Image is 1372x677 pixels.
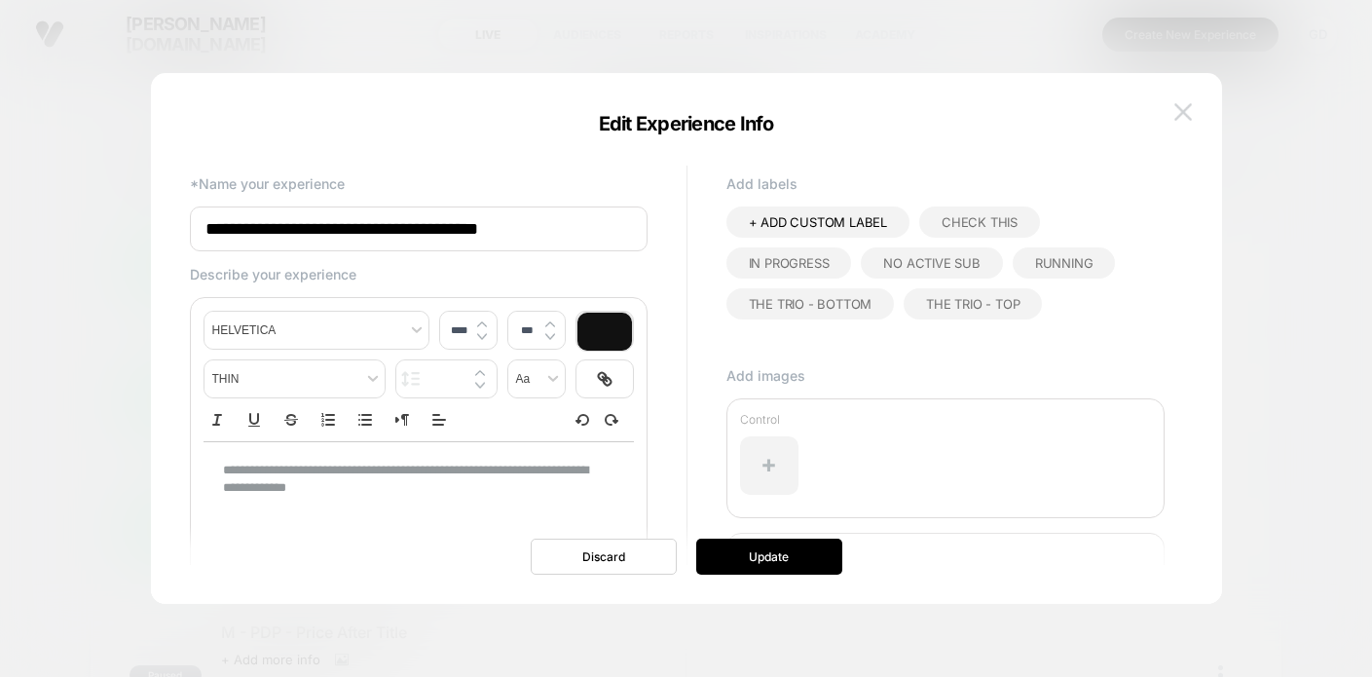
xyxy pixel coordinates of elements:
[942,214,1018,230] span: CHECK THIS
[204,312,428,349] span: font
[278,408,305,432] button: Strike
[1174,103,1192,120] img: close
[599,112,774,135] span: Edit Experience Info
[352,408,379,432] button: Bullet list
[475,382,485,390] img: down
[749,296,872,312] span: The Trio - Bottom
[475,369,485,377] img: up
[315,408,342,432] button: Ordered list
[726,175,1165,192] p: Add labels
[389,408,416,432] button: Right to Left
[426,408,453,432] span: Align
[545,320,555,328] img: up
[883,255,980,271] span: NO ACTIVE SUB
[1035,255,1094,271] span: RUNNING
[696,539,842,575] button: Update
[749,255,830,271] span: IN PROGRESS
[545,333,555,341] img: down
[204,408,231,432] button: Italic
[477,320,487,328] img: up
[531,539,677,575] button: Discard
[477,333,487,341] img: down
[740,412,1151,427] p: Control
[241,408,268,432] button: Underline
[401,371,420,387] img: line height
[749,214,887,230] span: + ADD CUSTOM LABEL
[726,367,1165,384] p: Add images
[190,266,648,282] p: Describe your experience
[508,360,565,397] span: transform
[204,360,385,397] span: fontWeight
[190,175,648,192] p: *Name your experience
[926,296,1020,312] span: The Trio - Top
